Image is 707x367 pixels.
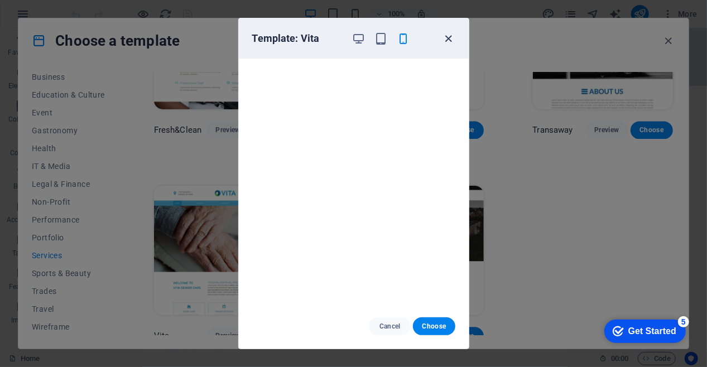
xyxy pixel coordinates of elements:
[378,322,402,331] span: Cancel
[422,322,446,331] span: Choose
[252,32,343,45] h6: Template: Vita
[413,317,455,335] button: Choose
[369,317,411,335] button: Cancel
[83,2,94,13] div: 5
[9,6,90,29] div: Get Started 5 items remaining, 0% complete
[33,12,81,22] div: Get Started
